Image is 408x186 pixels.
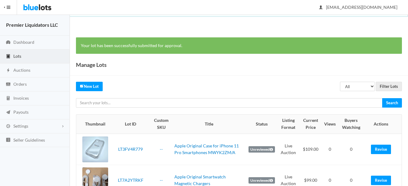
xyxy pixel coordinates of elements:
th: Custom SKU [151,115,172,133]
td: 0 [338,134,364,165]
a: createNew Lot [76,82,103,91]
span: Seller Guidelines [13,137,45,143]
label: Unreviewed [249,177,275,184]
ion-icon: list box [5,137,11,143]
span: Orders [13,81,27,87]
ion-icon: clipboard [5,54,11,60]
ion-icon: calculator [5,96,11,102]
span: Lots [13,53,21,59]
strong: Premier Liquidators LLC [6,22,58,28]
span: Dashboard [13,40,34,45]
a: Revise [371,176,391,185]
span: Payouts [13,109,29,115]
ion-icon: create [80,84,84,88]
a: Apple Original Case for iPhone 11 Pro Smartphones MWYK2ZM/A [174,143,239,155]
a: Revise [371,145,391,154]
span: Auctions [13,67,30,73]
a: LT3FV4R779 [118,146,143,152]
ion-icon: person [318,5,324,11]
th: Current Price [300,115,322,133]
td: $109.00 [300,134,322,165]
ion-icon: speedometer [5,40,11,46]
h1: Manage Lots [76,60,107,69]
th: Views [322,115,338,133]
th: Title [172,115,246,133]
th: Status [246,115,277,133]
ion-icon: cash [5,82,11,88]
span: [EMAIL_ADDRESS][DOMAIN_NAME] [319,5,397,10]
ion-icon: cog [5,124,11,129]
th: Thumbnail [76,115,111,133]
a: -- [160,146,163,152]
label: Unreviewed [249,146,275,153]
ion-icon: paper plane [5,110,11,115]
th: Actions [364,115,402,133]
td: 0 [322,134,338,165]
a: -- [160,177,163,183]
input: Filter Lots [376,82,402,91]
th: Buyers Watching [338,115,364,133]
span: Settings [13,123,28,129]
p: Your lot has been successfully submitted for approval. [81,42,397,49]
a: LT7A2YTRKF [118,177,143,183]
span: Invoices [13,95,29,101]
input: Search your lots... [76,98,382,108]
input: Search [382,98,402,108]
th: Listing Format [277,115,300,133]
td: Live Auction [277,134,300,165]
th: Lot ID [111,115,151,133]
ion-icon: flash [5,68,11,74]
